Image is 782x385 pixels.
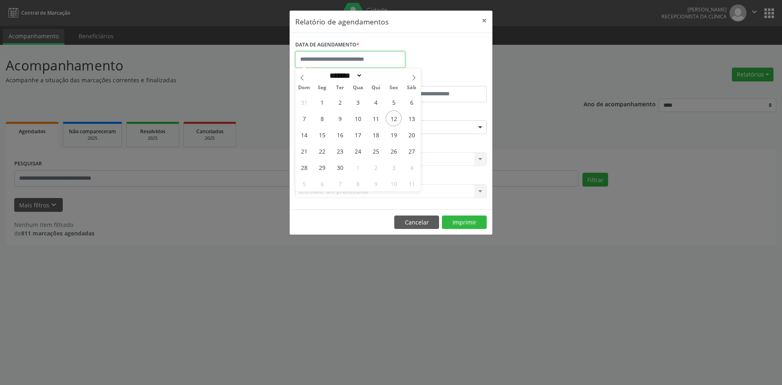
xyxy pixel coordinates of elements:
span: Qui [367,85,385,90]
span: Seg [313,85,331,90]
span: Setembro 4, 2025 [368,94,384,110]
span: Setembro 25, 2025 [368,143,384,159]
span: Outubro 2, 2025 [368,159,384,175]
span: Agosto 31, 2025 [296,94,312,110]
span: Setembro 10, 2025 [350,110,366,126]
span: Outubro 10, 2025 [386,176,402,191]
span: Setembro 13, 2025 [404,110,420,126]
span: Setembro 22, 2025 [314,143,330,159]
span: Setembro 1, 2025 [314,94,330,110]
span: Setembro 9, 2025 [332,110,348,126]
span: Setembro 21, 2025 [296,143,312,159]
span: Outubro 6, 2025 [314,176,330,191]
span: Setembro 29, 2025 [314,159,330,175]
span: Setembro 8, 2025 [314,110,330,126]
span: Setembro 19, 2025 [386,127,402,143]
button: Cancelar [394,216,439,229]
span: Setembro 2, 2025 [332,94,348,110]
span: Setembro 17, 2025 [350,127,366,143]
span: Qua [349,85,367,90]
span: Setembro 18, 2025 [368,127,384,143]
span: Setembro 20, 2025 [404,127,420,143]
span: Outubro 1, 2025 [350,159,366,175]
span: Dom [295,85,313,90]
span: Sáb [403,85,421,90]
span: Outubro 9, 2025 [368,176,384,191]
span: Setembro 28, 2025 [296,159,312,175]
span: Sex [385,85,403,90]
span: Outubro 3, 2025 [386,159,402,175]
span: Setembro 15, 2025 [314,127,330,143]
span: Setembro 6, 2025 [404,94,420,110]
span: Setembro 24, 2025 [350,143,366,159]
span: Outubro 8, 2025 [350,176,366,191]
span: Setembro 23, 2025 [332,143,348,159]
button: Imprimir [442,216,487,229]
span: Setembro 7, 2025 [296,110,312,126]
span: Setembro 30, 2025 [332,159,348,175]
span: Setembro 5, 2025 [386,94,402,110]
input: Year [362,71,389,80]
span: Setembro 3, 2025 [350,94,366,110]
h5: Relatório de agendamentos [295,16,389,27]
span: Setembro 11, 2025 [368,110,384,126]
span: Setembro 26, 2025 [386,143,402,159]
span: Setembro 27, 2025 [404,143,420,159]
span: Outubro 11, 2025 [404,176,420,191]
span: Setembro 16, 2025 [332,127,348,143]
span: Outubro 5, 2025 [296,176,312,191]
label: DATA DE AGENDAMENTO [295,39,359,51]
span: Outubro 4, 2025 [404,159,420,175]
button: Close [476,11,492,31]
select: Month [327,71,362,80]
span: Outubro 7, 2025 [332,176,348,191]
span: Ter [331,85,349,90]
label: ATÉ [393,73,487,86]
span: Setembro 14, 2025 [296,127,312,143]
span: Setembro 12, 2025 [386,110,402,126]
